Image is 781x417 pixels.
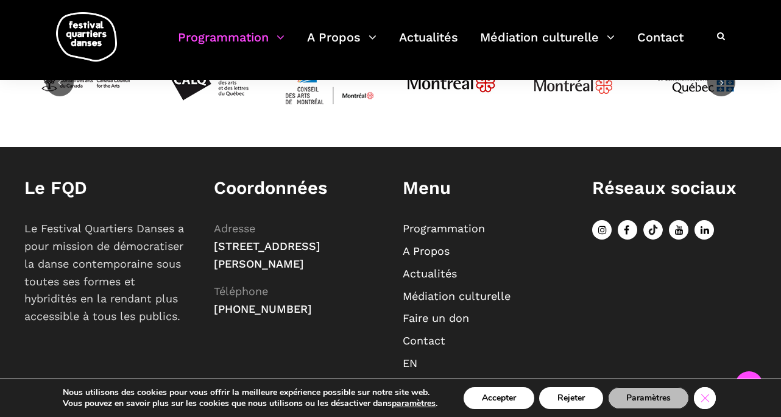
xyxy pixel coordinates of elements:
[406,37,497,129] img: JPGnr_b
[403,334,445,347] a: Contact
[24,220,189,326] p: Le Festival Quartiers Danses a pour mission de démocratiser la danse contemporaine sous toutes se...
[178,27,284,63] a: Programmation
[392,398,436,409] button: paramètres
[214,240,320,270] span: [STREET_ADDRESS][PERSON_NAME]
[403,177,568,199] h1: Menu
[464,387,534,409] button: Accepter
[214,285,268,298] span: Téléphone
[403,357,417,369] a: EN
[24,177,189,199] h1: Le FQD
[403,290,511,302] a: Médiation culturelle
[40,37,131,129] img: CAC_BW_black_f
[637,27,684,63] a: Contact
[528,37,619,129] img: Logo_Mtl_Le_Sud-Ouest.svg_
[650,37,741,129] img: mccq-3-3
[214,177,379,199] h1: Coordonnées
[214,222,255,235] span: Adresse
[403,244,450,257] a: A Propos
[403,267,457,280] a: Actualités
[56,12,117,62] img: logo-fqd-med
[694,387,716,409] button: Close GDPR Cookie Banner
[480,27,615,63] a: Médiation culturelle
[63,398,437,409] p: Vous pouvez en savoir plus sur les cookies que nous utilisons ou les désactiver dans .
[403,312,469,324] a: Faire un don
[403,222,485,235] a: Programmation
[539,387,603,409] button: Rejeter
[284,37,375,129] img: CMYK_Logo_CAMMontreal
[608,387,689,409] button: Paramètres
[592,177,757,199] h1: Réseaux sociaux
[63,387,437,398] p: Nous utilisons des cookies pour vous offrir la meilleure expérience possible sur notre site web.
[399,27,458,63] a: Actualités
[161,37,253,129] img: Calq_noir
[214,302,312,315] span: [PHONE_NUMBER]
[307,27,376,63] a: A Propos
